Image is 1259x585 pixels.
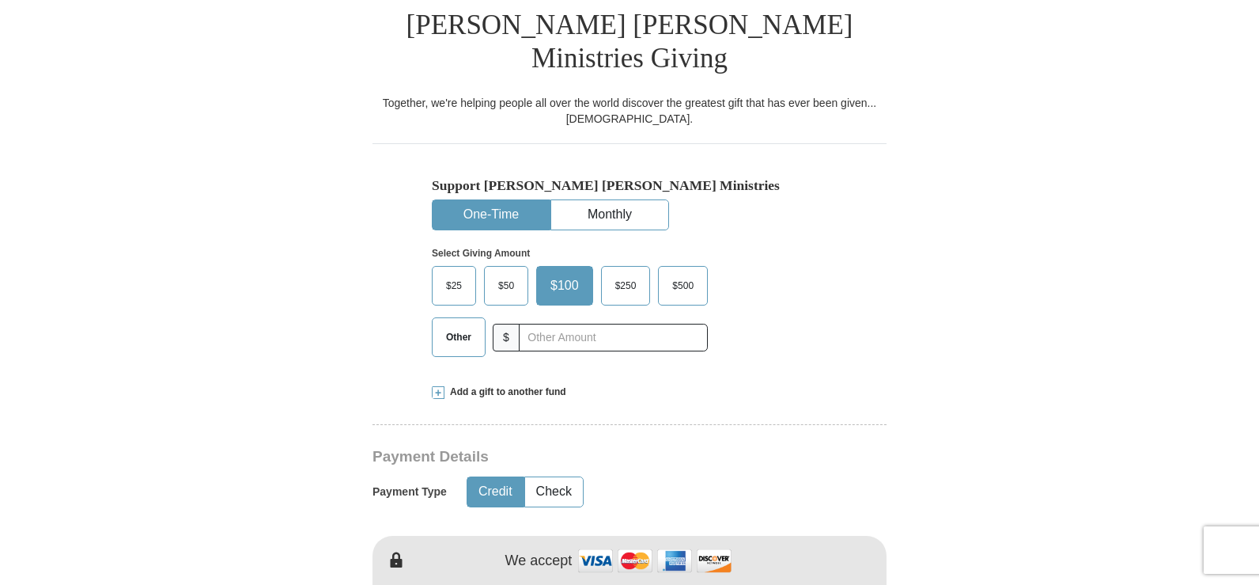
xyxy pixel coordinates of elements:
span: $ [493,324,520,351]
span: Add a gift to another fund [444,386,566,399]
span: $500 [664,274,701,298]
button: Monthly [551,200,668,230]
span: $50 [490,274,522,298]
span: $250 [607,274,645,298]
input: Other Amount [519,324,708,351]
h3: Payment Details [372,448,776,466]
img: credit cards accepted [576,544,734,578]
span: Other [438,325,479,349]
h4: We accept [505,553,573,570]
button: Check [525,477,583,507]
h5: Support [PERSON_NAME] [PERSON_NAME] Ministries [432,177,827,194]
button: Credit [467,477,524,507]
span: $25 [438,274,470,298]
strong: Select Giving Amount [432,248,530,259]
h5: Payment Type [372,485,447,499]
span: $100 [543,274,587,298]
div: Together, we're helping people all over the world discover the greatest gift that has ever been g... [372,95,887,127]
button: One-Time [433,200,550,230]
